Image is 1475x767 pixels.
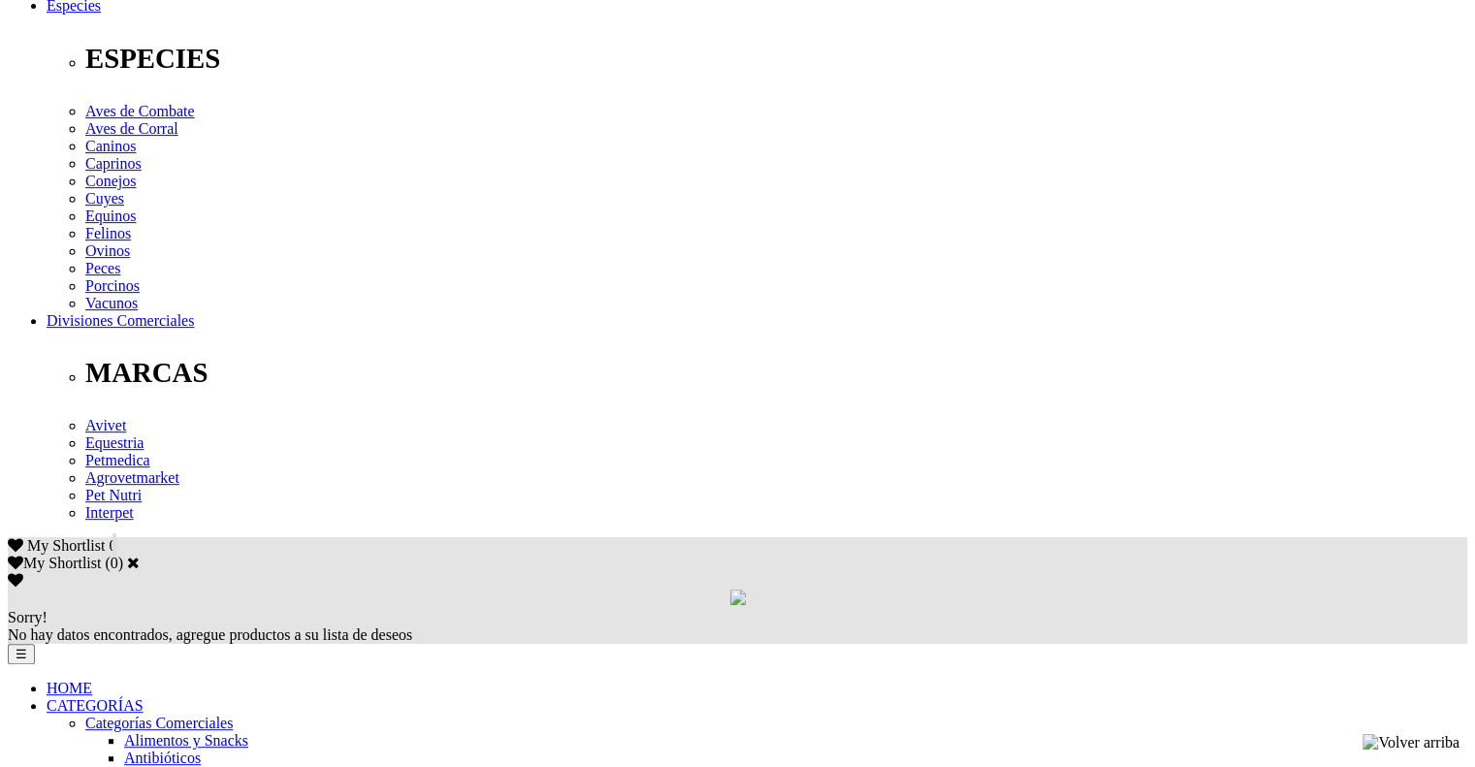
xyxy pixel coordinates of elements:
[730,590,746,605] img: loading.gif
[8,644,35,664] button: ☰
[1363,734,1459,751] img: Volver arriba
[85,295,138,311] a: Vacunos
[85,190,124,207] a: Cuyes
[85,120,178,137] a: Aves de Corral
[85,417,126,433] a: Avivet
[124,750,201,766] a: Antibióticos
[85,434,144,451] a: Equestria
[111,555,118,571] label: 0
[105,555,123,571] span: ( )
[85,173,136,189] a: Conejos
[8,555,101,571] label: My Shortlist
[10,557,335,757] iframe: Brevo live chat
[85,504,134,521] a: Interpet
[85,357,1467,389] p: MARCAS
[85,487,142,503] a: Pet Nutri
[8,609,1467,644] div: No hay datos encontrados, agregue productos a su lista de deseos
[27,537,105,554] span: My Shortlist
[85,242,130,259] a: Ovinos
[109,537,116,554] span: 0
[47,312,194,329] a: Divisiones Comerciales
[85,208,136,224] a: Equinos
[85,260,120,276] a: Peces
[127,555,140,570] a: Cerrar
[85,469,179,486] a: Agrovetmarket
[85,155,142,172] a: Caprinos
[85,103,195,119] a: Aves de Combate
[85,138,136,154] a: Caninos
[85,452,150,468] a: Petmedica
[85,225,131,241] a: Felinos
[85,277,140,294] a: Porcinos
[8,609,48,625] span: Sorry!
[85,43,1467,75] p: ESPECIES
